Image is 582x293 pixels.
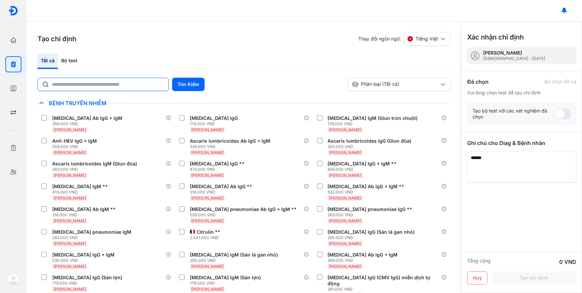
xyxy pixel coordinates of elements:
[190,258,281,263] div: 265.000 VND
[467,258,491,266] div: Tổng cộng
[329,241,362,246] span: [PERSON_NAME]
[483,50,545,56] div: [PERSON_NAME]
[483,56,545,61] div: [DEMOGRAPHIC_DATA] - [DATE]
[191,150,224,155] span: [PERSON_NAME]
[52,206,116,212] div: [MEDICAL_DATA] Ab IgM **
[54,287,86,292] span: [PERSON_NAME]
[52,138,97,144] div: Anti-HEV IgG + IgM
[328,229,415,235] div: [MEDICAL_DATA] IgG (Sán lá gan nhỏ)
[190,235,223,240] div: 2.041.000 VND
[329,196,362,201] span: [PERSON_NAME]
[54,218,86,223] span: [PERSON_NAME]
[197,229,220,235] div: Citrulin **
[190,212,299,218] div: 526.000 VND
[329,127,362,132] span: [PERSON_NAME]
[190,138,270,144] div: Ascaris lumbricoides Ab IgG + IgM
[467,271,488,285] button: Huỷ
[328,167,399,172] div: 826.000 VND
[492,271,576,285] button: Tạo chỉ định
[52,212,118,218] div: 316.000 VND
[328,275,439,287] div: [MEDICAL_DATA] IgG (CMV IgG) miễn dịch tự động
[52,275,122,281] div: [MEDICAL_DATA] IgG (Sán lợn)
[328,184,405,190] div: [MEDICAL_DATA] Ab IgG + IgM **
[190,121,240,127] div: 178.000 VND
[190,144,273,149] div: 526.000 VND
[54,173,86,178] span: [PERSON_NAME]
[328,138,412,144] div: Ascaris lumbricoides IgG (Giun đũa)
[54,127,86,132] span: [PERSON_NAME]
[472,108,555,120] div: Tạo bộ test với các xét nghiệm đã chọn
[52,252,115,258] div: [MEDICAL_DATA] IgG + IgM
[328,115,418,121] div: [MEDICAL_DATA] IgM (Giun tròn chuột)
[467,90,576,96] div: Vui lòng chọn test để tạo chỉ định
[190,252,278,258] div: [MEDICAL_DATA] IgM (Sán lá gan nhỏ)
[191,287,224,292] span: [PERSON_NAME]
[191,196,224,201] span: [PERSON_NAME]
[328,252,398,258] div: [MEDICAL_DATA] Ab IgG + IgM
[190,167,247,172] div: 413.000 VND
[352,81,439,88] div: Phân loại (Tất cả)
[191,173,224,178] span: [PERSON_NAME]
[54,196,86,201] span: [PERSON_NAME]
[8,6,18,16] img: logo
[329,218,362,223] span: [PERSON_NAME]
[52,115,122,121] div: [MEDICAL_DATA] Ab IgG + IgM
[191,218,224,223] span: [PERSON_NAME]
[172,78,205,91] button: Tìm Kiếm
[190,281,264,286] div: 179.000 VND
[54,264,86,269] span: [PERSON_NAME]
[46,100,110,106] span: Bệnh Truyền Nhiễm
[328,287,441,292] div: 261.000 VND
[358,32,451,46] div: Thay đổi ngôn ngữ:
[54,150,86,155] span: [PERSON_NAME]
[328,206,413,212] div: [MEDICAL_DATA] pneumoniae IgG **
[52,281,125,286] div: 179.000 VND
[328,212,415,218] div: 263.000 VND
[8,274,19,285] img: logo
[328,161,397,167] div: [MEDICAL_DATA] IgG + IgM **
[467,139,576,147] div: Ghi chú cho Diag & Bệnh nhân
[52,229,131,235] div: [MEDICAL_DATA] pneumoniae IgM
[52,184,108,190] div: [MEDICAL_DATA] IgM **
[329,150,362,155] span: [PERSON_NAME]
[52,190,111,195] div: 413.000 VND
[52,167,140,172] div: 263.000 VND
[190,190,255,195] div: 316.000 VND
[38,34,76,44] h3: Tạo chỉ định
[52,121,125,127] div: 356.000 VND
[328,121,421,127] div: 178.000 VND
[328,258,401,263] div: 358.000 VND
[329,264,362,269] span: [PERSON_NAME]
[191,127,224,132] span: [PERSON_NAME]
[38,54,58,69] div: Tất cả
[190,161,244,167] div: [MEDICAL_DATA] IgG **
[52,161,137,167] div: Ascaris lumbricoides IgM (Giun đũa)
[329,173,362,178] span: [PERSON_NAME]
[328,235,418,240] div: 265.000 VND
[58,54,81,69] div: Bộ test
[190,184,252,190] div: [MEDICAL_DATA] Ab IgG **
[467,78,489,86] div: Đã chọn
[544,79,576,85] div: Bỏ chọn tất cả
[559,258,576,266] div: 0 VND
[52,235,134,240] div: 263.000 VND
[328,190,407,195] div: 632.000 VND
[328,144,414,149] div: 263.000 VND
[190,275,261,281] div: [MEDICAL_DATA] IgM (Sán lợn)
[467,32,524,42] h3: Xác nhận chỉ định
[54,241,86,246] span: [PERSON_NAME]
[190,115,238,121] div: [MEDICAL_DATA] IgG
[52,258,117,263] div: 530.000 VND
[190,206,297,212] div: [MEDICAL_DATA] pneumoniae Ab IgG + IgM **
[52,144,99,149] div: 508.000 VND
[191,264,224,269] span: [PERSON_NAME]
[416,36,438,42] span: Tiếng Việt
